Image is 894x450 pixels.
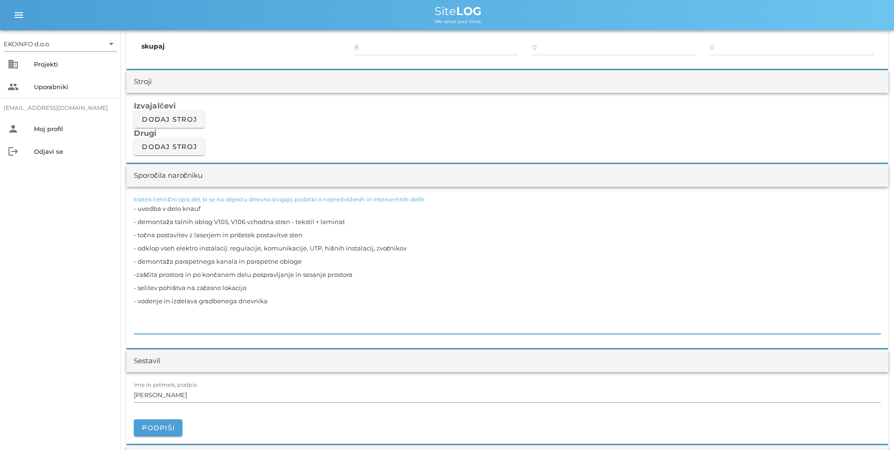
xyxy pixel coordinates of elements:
div: EKOINFO d.o.o [4,40,49,48]
div: Projekti [34,60,113,68]
div: Moj profil [34,125,113,133]
span: We value your time. [435,18,482,25]
div: Pripomoček za klepet [759,348,894,450]
b: LOG [456,4,482,18]
button: Dodaj stroj [134,111,205,128]
i: logout [8,146,19,157]
i: people [8,81,19,92]
i: person [8,123,19,134]
span: Podpiši [141,424,175,432]
div: Uporabniki [34,83,113,91]
span: Dodaj stroj [141,115,197,124]
i: arrow_drop_down [106,38,117,50]
div: EKOINFO d.o.o [4,36,117,51]
div: Sestavil [134,356,160,367]
span: Site [435,4,482,18]
div: Odjavi se [34,148,113,155]
i: menu [13,9,25,21]
h3: Izvajalčevi [134,100,881,111]
label: ime in priimek, podpis [134,382,197,389]
div: Sporočila naročniku [134,170,203,181]
h3: Drugi [134,128,881,138]
label: kratek tehnični opis del, ki se na objektu dnevno izvajajo, podatki o nepredvidenih in interventn... [134,196,425,203]
b: skupaj [141,42,165,50]
iframe: Chat Widget [759,348,894,450]
button: Dodaj stroj [134,138,205,155]
span: Dodaj stroj [141,142,197,151]
div: Stroji [134,76,152,87]
button: Podpiši [134,419,182,436]
i: business [8,58,19,70]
